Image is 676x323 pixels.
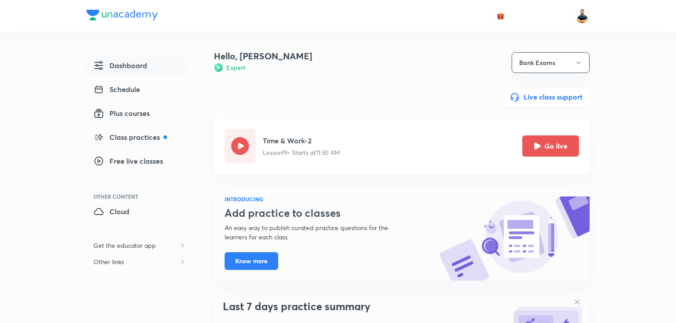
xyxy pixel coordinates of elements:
[86,152,186,173] a: Free live classes
[225,207,410,219] h3: Add practice to classes
[502,86,590,108] button: Live class support
[86,10,158,20] img: Company Logo
[86,128,186,149] a: Class practices
[214,50,312,63] h4: Hello, [PERSON_NAME]
[93,132,167,142] span: Class practices
[493,9,508,23] button: avatar
[226,63,245,72] h6: Expert
[225,195,410,203] h6: INTRODUCING
[575,8,590,23] img: Sumit Kumar Verma
[86,104,186,125] a: Plus courses
[214,63,223,72] img: Badge
[93,108,150,119] span: Plus courses
[86,57,186,77] a: Dashboard
[225,223,410,242] p: An easy way to publish curated practice questions for the learners for each class.
[93,60,147,71] span: Dashboard
[223,300,505,313] h3: Last 7 days practice summary
[497,12,505,20] img: avatar
[263,148,340,157] p: Lesson 19 • Starts at 11:30 AM
[86,81,186,101] a: Schedule
[93,156,163,166] span: Free live classes
[86,237,163,254] h6: Get the educator app
[439,196,590,281] img: know-more
[93,84,140,95] span: Schedule
[86,10,158,23] a: Company Logo
[93,194,186,199] div: Other Content
[93,206,129,217] span: Cloud
[522,135,579,157] button: Go live
[86,203,186,223] a: Cloud
[225,252,278,270] button: Know more
[263,135,340,146] h5: Time & Work-2
[512,52,590,73] button: Bank Exams
[86,254,131,270] h6: Other links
